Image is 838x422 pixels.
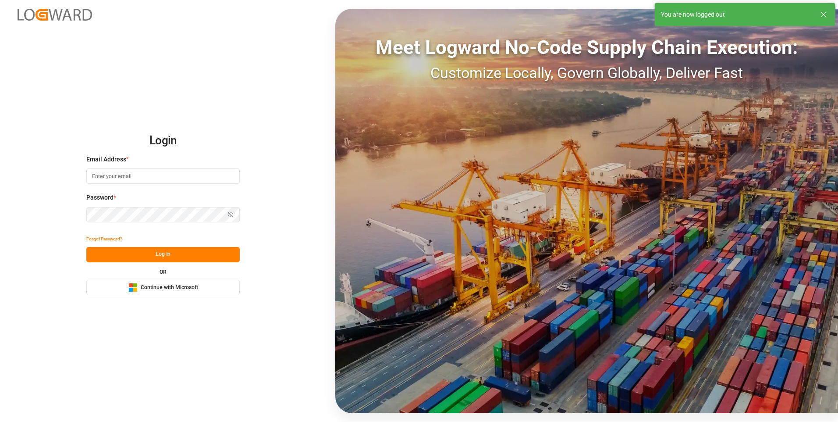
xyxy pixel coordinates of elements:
button: Continue with Microsoft [86,280,240,295]
div: Meet Logward No-Code Supply Chain Execution: [335,33,838,62]
span: Password [86,193,114,202]
div: Customize Locally, Govern Globally, Deliver Fast [335,62,838,84]
button: Forgot Password? [86,232,122,247]
button: Log In [86,247,240,262]
div: You are now logged out [661,10,812,19]
span: Continue with Microsoft [141,284,198,292]
input: Enter your email [86,168,240,184]
span: Email Address [86,155,126,164]
small: OR [160,269,167,275]
h2: Login [86,127,240,155]
img: Logward_new_orange.png [18,9,92,21]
